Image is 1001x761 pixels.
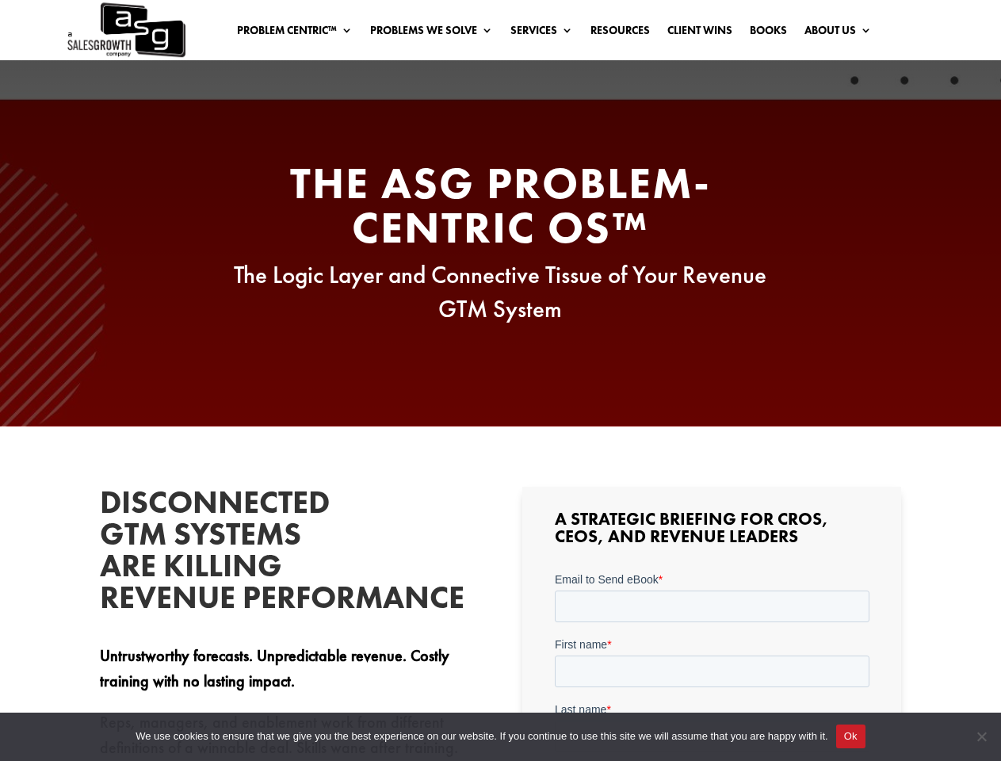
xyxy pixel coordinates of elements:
[590,25,650,42] a: Resources
[199,161,801,258] h2: The ASG Problem-Centric OS™
[510,25,573,42] a: Services
[100,487,338,621] h2: Disconnected GTM Systems Are Killing Revenue Performance
[750,25,787,42] a: Books
[836,725,865,748] button: Ok
[237,25,353,42] a: Problem Centric™
[100,645,449,691] strong: Untrustworthy forecasts. Unpredictable revenue. Costly training with no lasting impact.
[973,728,989,744] span: No
[667,25,732,42] a: Client Wins
[199,258,801,327] p: The Logic Layer and Connective Tissue of Your Revenue GTM System
[555,511,869,553] h3: A Strategic Briefing for CROs, CEOs, and Revenue Leaders
[370,25,493,42] a: Problems We Solve
[804,25,872,42] a: About Us
[136,728,827,744] span: We use cookies to ensure that we give you the best experience on our website. If you continue to ...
